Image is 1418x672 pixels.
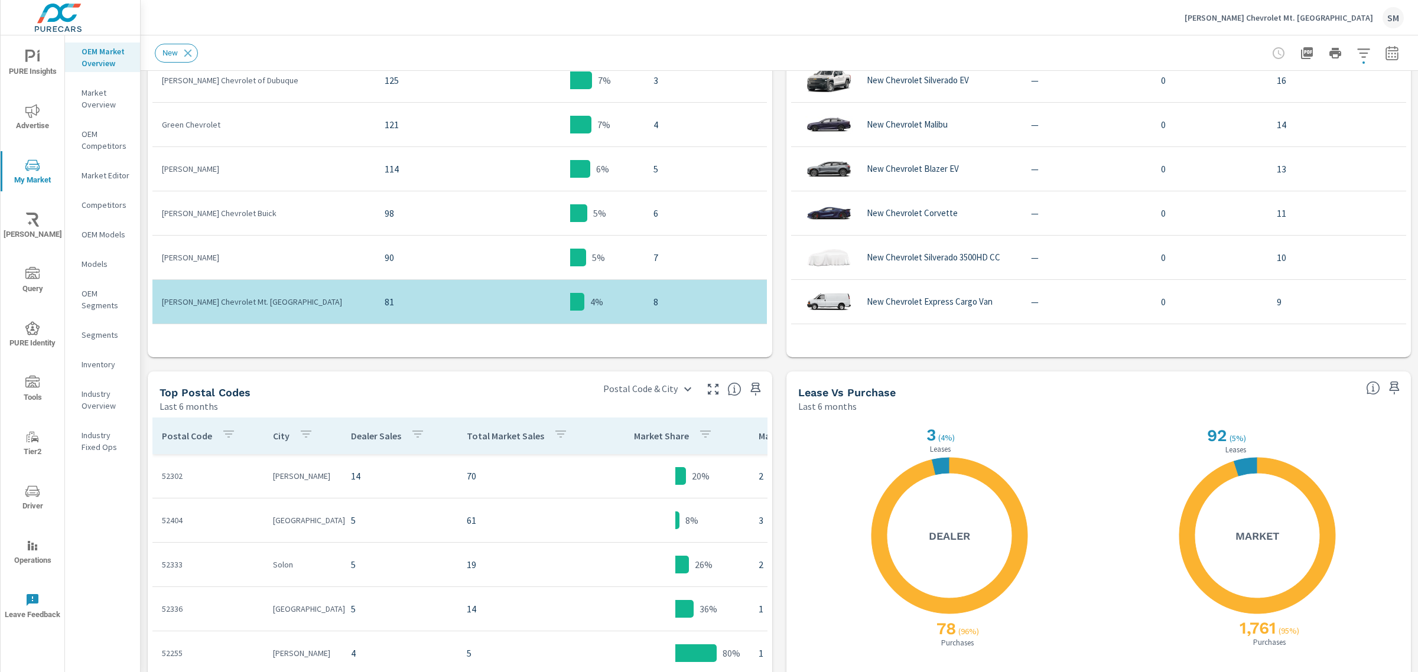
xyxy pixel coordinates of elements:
[1161,206,1258,220] p: 0
[351,469,448,483] p: 14
[1383,7,1404,28] div: SM
[273,470,332,482] p: [PERSON_NAME]
[351,430,401,442] p: Dealer Sales
[82,169,131,181] p: Market Editor
[65,285,140,314] div: OEM Segments
[82,288,131,311] p: OEM Segments
[273,430,290,442] p: City
[1031,73,1142,87] p: —
[82,388,131,412] p: Industry Overview
[867,296,993,307] p: New Chevrolet Express Cargo Van
[727,382,741,396] span: Top Postal Codes shows you how you rank, in terms of sales, to other dealerships in your market. ...
[385,73,487,87] p: 125
[1277,206,1402,220] p: 11
[351,646,448,660] p: 4
[759,602,857,616] p: 1
[1161,250,1258,265] p: 0
[653,73,757,87] p: 3
[759,469,857,483] p: 2
[700,602,717,616] p: 36%
[467,430,544,442] p: Total Market Sales
[1161,295,1258,309] p: 0
[867,119,948,130] p: New Chevrolet Malibu
[1230,433,1248,443] p: ( 5% )
[1161,162,1258,176] p: 0
[759,646,857,660] p: 1
[351,602,448,616] p: 5
[1235,529,1279,543] h5: Market
[82,128,131,152] p: OEM Competitors
[467,513,592,527] p: 61
[759,513,857,527] p: 3
[4,430,61,459] span: Tier2
[467,602,592,616] p: 14
[590,295,603,309] p: 4%
[1031,162,1142,176] p: —
[4,158,61,187] span: My Market
[162,470,254,482] p: 52302
[653,162,757,176] p: 5
[598,73,611,87] p: 7%
[385,118,487,132] p: 121
[704,380,723,399] button: Make Fullscreen
[162,119,366,131] p: Green Chevrolet
[1205,426,1227,445] h2: 92
[867,75,969,86] p: New Chevrolet Silverado EV
[155,44,198,63] div: New
[805,63,853,98] img: glamour
[351,513,448,527] p: 5
[1277,250,1402,265] p: 10
[162,207,366,219] p: [PERSON_NAME] Chevrolet Buick
[805,195,853,231] img: glamour
[82,429,131,453] p: Industry Fixed Ops
[4,213,61,242] span: [PERSON_NAME]
[1277,162,1402,176] p: 13
[592,250,605,265] p: 5%
[805,240,853,275] img: glamour
[867,164,959,174] p: New Chevrolet Blazer EV
[929,529,970,543] h5: Dealer
[4,593,61,622] span: Leave Feedback
[385,295,487,309] p: 81
[65,167,140,184] div: Market Editor
[351,557,448,572] p: 5
[82,45,131,69] p: OEM Market Overview
[867,208,958,218] p: New Chevrolet Corvette
[4,50,61,79] span: PURE Insights
[82,329,131,341] p: Segments
[385,206,487,220] p: 98
[593,206,606,220] p: 5%
[155,48,185,57] span: New
[805,328,853,364] img: glamour
[1277,118,1402,132] p: 14
[1385,379,1404,397] span: Save this to your personalized report
[597,118,610,132] p: 7%
[867,252,1000,263] p: New Chevrolet Silverado 3500HD CC
[1223,446,1248,454] p: Leases
[596,162,609,176] p: 6%
[385,162,487,176] p: 114
[65,43,140,72] div: OEM Market Overview
[1031,250,1142,265] p: —
[4,376,61,404] span: Tools
[596,379,699,399] div: Postal Code & City
[65,355,140,373] div: Inventory
[273,559,332,570] p: Solon
[162,603,254,615] p: 52336
[798,399,857,413] p: Last 6 months
[1295,41,1319,65] button: "Export Report to PDF"
[82,258,131,270] p: Models
[1279,625,1302,636] p: ( 95% )
[1161,73,1258,87] p: 0
[759,430,810,442] p: Market Rank
[162,647,254,659] p: 52255
[798,386,896,399] h5: Lease vs Purchase
[273,514,332,526] p: [GEOGRAPHIC_DATA]
[1031,295,1142,309] p: —
[82,199,131,211] p: Competitors
[1237,618,1276,638] h2: 1,761
[1161,118,1258,132] p: 0
[4,484,61,513] span: Driver
[1185,12,1373,23] p: [PERSON_NAME] Chevrolet Mt. [GEOGRAPHIC_DATA]
[65,125,140,155] div: OEM Competitors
